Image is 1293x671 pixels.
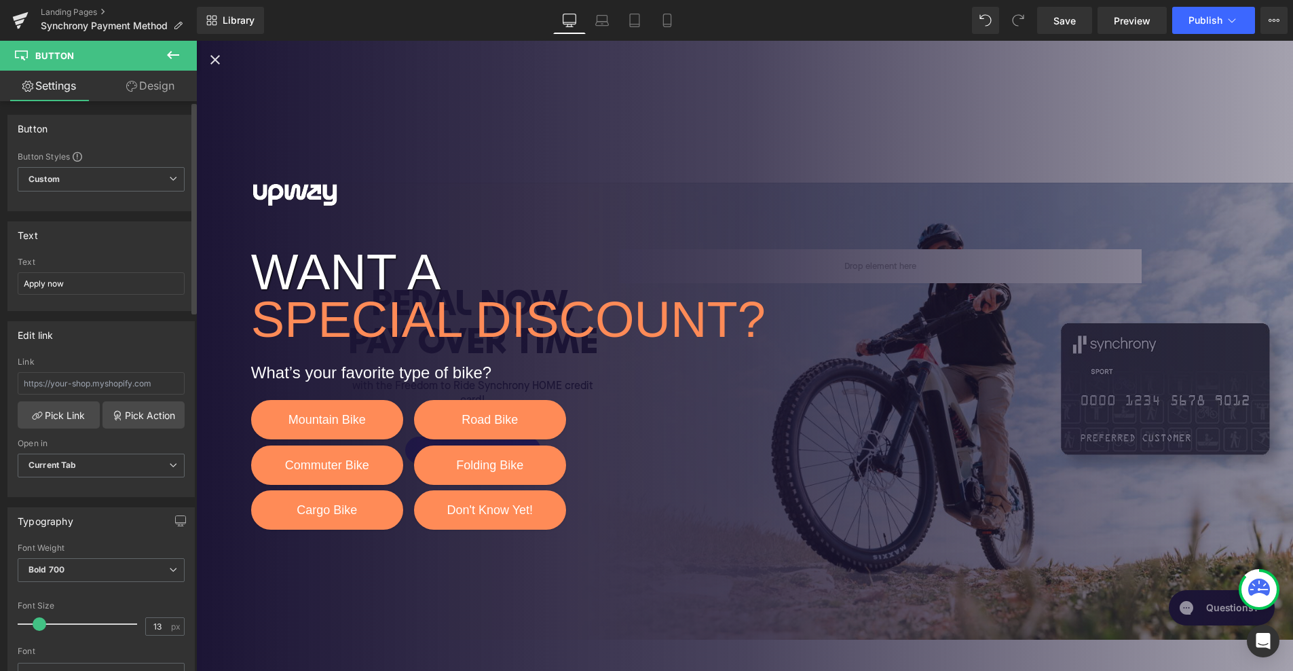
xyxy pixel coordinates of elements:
[18,115,48,134] div: Button
[1188,15,1222,26] span: Publish
[1098,7,1167,34] a: Preview
[18,543,185,553] div: Font Weight
[1172,7,1255,34] button: Publish
[171,622,183,631] span: px
[1114,14,1150,28] span: Preview
[101,71,200,101] a: Design
[18,372,185,395] input: https://your-shop.myshopify.com
[29,460,77,470] b: Current Tab
[18,439,185,448] div: Open in
[1053,14,1076,28] span: Save
[35,50,74,61] span: Button
[618,7,651,34] a: Tablet
[102,401,185,429] a: Pick Action
[1260,7,1288,34] button: More
[18,508,73,527] div: Typography
[18,151,185,162] div: Button Styles
[1005,7,1032,34] button: Redo
[29,174,60,185] b: Custom
[29,564,64,575] b: Bold 700
[18,222,38,241] div: Text
[197,7,264,34] a: New Library
[18,401,100,429] a: Pick Link
[18,322,54,341] div: Edit link
[18,357,185,367] div: Link
[586,7,618,34] a: Laptop
[18,257,185,267] div: Text
[41,20,168,31] span: Synchrony Payment Method
[18,647,185,656] div: Font
[553,7,586,34] a: Desktop
[972,7,999,34] button: Undo
[44,16,97,29] h2: Questions?
[18,601,185,611] div: Font Size
[651,7,683,34] a: Mobile
[41,7,197,18] a: Landing Pages
[223,14,255,26] span: Library
[7,5,113,40] button: Gorgias live chat
[1247,625,1279,657] div: Open Intercom Messenger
